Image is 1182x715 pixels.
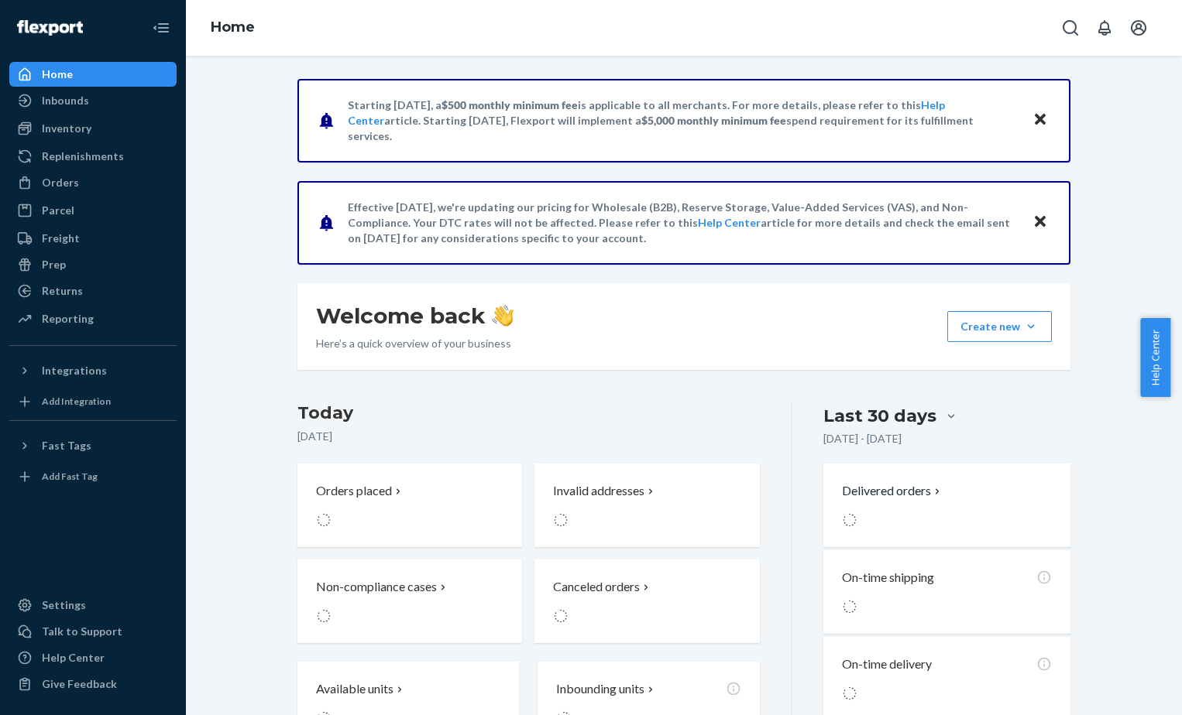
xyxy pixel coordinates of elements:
button: Close [1030,109,1050,132]
div: Orders [42,175,79,190]
div: Last 30 days [823,404,936,428]
a: Add Integration [9,389,177,414]
div: Fast Tags [42,438,91,453]
div: Returns [42,283,83,299]
h3: Today [297,401,760,426]
img: Flexport logo [17,20,83,36]
div: Give Feedback [42,676,117,692]
a: Help Center [698,216,761,229]
img: hand-wave emoji [492,305,514,327]
h1: Welcome back [316,302,514,330]
button: Open account menu [1123,12,1154,43]
button: Open Search Box [1055,12,1086,43]
p: Effective [DATE], we're updating our pricing for Wholesale (B2B), Reserve Storage, Value-Added Se... [348,200,1018,246]
a: Freight [9,226,177,251]
div: Prep [42,257,66,272]
p: On-time shipping [842,569,934,587]
button: Integrations [9,358,177,383]
p: [DATE] [297,429,760,444]
a: Inventory [9,116,177,141]
button: Delivered orders [842,482,943,500]
a: Settings [9,593,177,617]
button: Non-compliance cases [297,559,522,643]
button: Canceled orders [534,559,759,643]
p: On-time delivery [842,655,932,673]
a: Replenishments [9,144,177,169]
p: Available units [316,680,393,698]
p: Here’s a quick overview of your business [316,336,514,351]
p: Canceled orders [553,578,640,596]
div: Reporting [42,311,94,327]
p: [DATE] - [DATE] [823,431,902,446]
span: $5,000 monthly minimum fee [641,114,786,127]
div: Settings [42,597,86,613]
div: Inventory [42,121,91,136]
a: Add Fast Tag [9,464,177,489]
p: Non-compliance cases [316,578,437,596]
div: Add Fast Tag [42,470,98,483]
button: Invalid addresses [534,464,759,547]
ol: breadcrumbs [198,5,267,50]
button: Talk to Support [9,619,177,644]
div: Integrations [42,363,107,378]
button: Open notifications [1089,12,1120,43]
div: Add Integration [42,395,111,408]
div: Help Center [42,650,105,665]
a: Prep [9,252,177,277]
a: Inbounds [9,88,177,113]
a: Help Center [9,645,177,670]
button: Fast Tags [9,433,177,458]
button: Close [1030,211,1050,234]
a: Reporting [9,306,177,331]
div: Replenishments [42,149,124,164]
button: Give Feedback [9,672,177,696]
p: Orders placed [316,482,392,500]
div: Inbounds [42,93,89,108]
p: Starting [DATE], a is applicable to all merchants. For more details, please refer to this article... [348,97,1018,144]
a: Home [211,19,255,36]
button: Help Center [1140,318,1170,397]
span: $500 monthly minimum fee [442,98,578,111]
button: Close Navigation [146,12,177,43]
p: Inbounding units [556,680,644,698]
a: Home [9,62,177,87]
div: Talk to Support [42,624,122,639]
p: Invalid addresses [553,482,644,500]
button: Orders placed [297,464,522,547]
a: Parcel [9,198,177,223]
button: Create new [947,311,1052,342]
div: Freight [42,231,80,246]
a: Orders [9,170,177,195]
div: Parcel [42,203,74,218]
div: Home [42,67,73,82]
a: Returns [9,279,177,303]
